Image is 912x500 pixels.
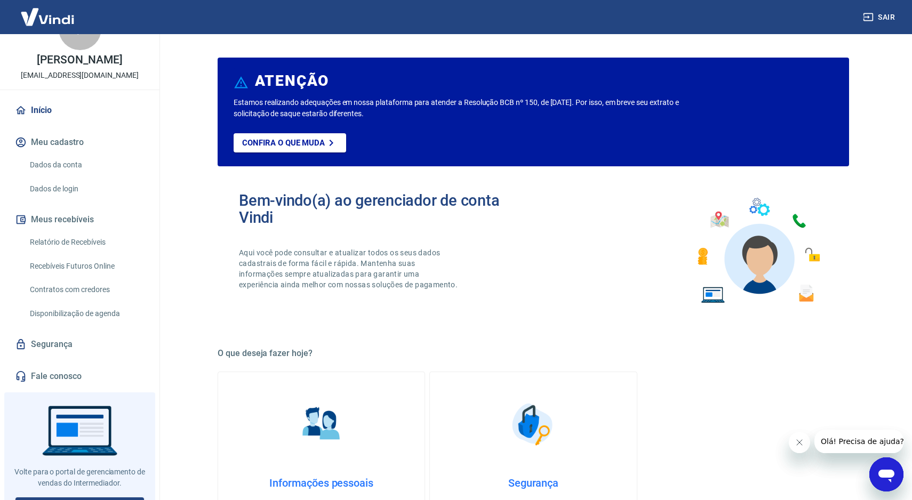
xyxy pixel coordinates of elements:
h5: O que deseja fazer hoje? [218,348,849,359]
a: Dados da conta [26,154,147,176]
img: Segurança [507,398,560,451]
a: Contratos com credores [26,279,147,301]
span: Olá! Precisa de ajuda? [6,7,90,16]
p: [EMAIL_ADDRESS][DOMAIN_NAME] [21,70,139,81]
h6: ATENÇÃO [255,76,329,86]
h2: Bem-vindo(a) ao gerenciador de conta Vindi [239,192,533,226]
iframe: Botão para abrir a janela de mensagens [869,457,903,491]
button: Meus recebíveis [13,208,147,231]
a: Relatório de Recebíveis [26,231,147,253]
img: Imagem de um avatar masculino com diversos icones exemplificando as funcionalidades do gerenciado... [688,192,828,310]
a: Fale conosco [13,365,147,388]
button: Meu cadastro [13,131,147,154]
a: Dados de login [26,178,147,200]
a: Recebíveis Futuros Online [26,255,147,277]
a: Segurança [13,333,147,356]
p: [PERSON_NAME] [37,54,122,66]
p: Estamos realizando adequações em nossa plataforma para atender a Resolução BCB nº 150, de [DATE].... [234,97,713,119]
h4: Segurança [447,477,619,489]
img: Informações pessoais [295,398,348,451]
iframe: Fechar mensagem [789,432,810,453]
a: Disponibilização de agenda [26,303,147,325]
button: Sair [861,7,899,27]
iframe: Mensagem da empresa [814,430,903,453]
a: Confira o que muda [234,133,346,152]
p: Confira o que muda [242,138,325,148]
p: Aqui você pode consultar e atualizar todos os seus dados cadastrais de forma fácil e rápida. Mant... [239,247,460,290]
img: Vindi [13,1,82,33]
h4: Informações pessoais [235,477,407,489]
a: Início [13,99,147,122]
